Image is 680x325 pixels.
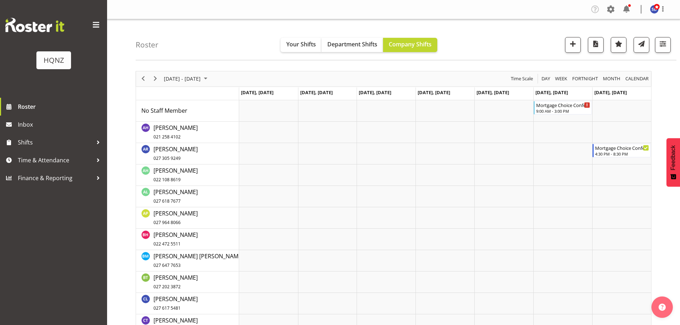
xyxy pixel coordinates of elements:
button: Timeline Week [554,74,569,83]
td: Ana Ledesma resource [136,186,239,207]
span: Finance & Reporting [18,173,93,183]
span: Fortnight [571,74,599,83]
a: [PERSON_NAME]027 618 7677 [153,188,198,205]
span: [DATE], [DATE] [418,89,450,96]
span: [PERSON_NAME] [153,295,198,311]
div: Mortgage Choice Conference Pack down $30 p/h [595,144,649,151]
button: Send a list of all shifts for the selected filtered period to all rostered employees. [634,37,649,53]
button: Fortnight [571,74,599,83]
a: [PERSON_NAME]021 258 4102 [153,123,198,141]
span: [DATE], [DATE] [241,89,273,96]
button: Month [624,74,650,83]
button: Company Shifts [383,38,437,52]
td: Bayley McDonald resource [136,250,239,271]
button: Add a new shift [565,37,581,53]
span: calendar [625,74,649,83]
span: [DATE], [DATE] [359,89,391,96]
button: Timeline Month [602,74,622,83]
span: No Staff Member [141,107,187,115]
td: Alex Romanytchev resource [136,143,239,164]
td: Amanda Horan resource [136,164,239,186]
td: No Staff Member resource [136,100,239,122]
span: Shifts [18,137,93,148]
button: Download a PDF of the roster according to the set date range. [588,37,604,53]
span: Time & Attendance [18,155,93,166]
span: 022 108 8619 [153,177,181,183]
div: 4:30 PM - 8:30 PM [595,151,649,157]
span: [DATE], [DATE] [300,89,333,96]
button: Department Shifts [322,38,383,52]
span: [PERSON_NAME] [153,124,198,140]
span: [DATE], [DATE] [594,89,627,96]
span: 027 964 8066 [153,219,181,225]
span: 022 472 5511 [153,241,181,247]
span: Your Shifts [286,40,316,48]
div: previous period [137,71,149,86]
span: Roster [18,101,104,112]
a: No Staff Member [141,106,187,115]
span: [DATE] - [DATE] [163,74,201,83]
button: Filter Shifts [655,37,671,53]
button: Feedback - Show survey [666,138,680,187]
a: [PERSON_NAME]027 305 9249 [153,145,198,162]
button: Your Shifts [281,38,322,52]
span: 021 258 4102 [153,134,181,140]
img: Rosterit website logo [5,18,64,32]
span: 027 618 7677 [153,198,181,204]
span: [PERSON_NAME] [PERSON_NAME] [153,252,243,269]
span: Day [541,74,551,83]
img: simone-dekker10433.jpg [650,5,659,14]
a: [PERSON_NAME]022 108 8619 [153,166,198,183]
button: Highlight an important date within the roster. [611,37,626,53]
div: No Staff Member"s event - Mortgage Choice Conference Set-up $30 p/h Begin From Tuesday, October 1... [534,101,592,115]
button: Timeline Day [540,74,551,83]
span: [PERSON_NAME] [153,167,198,183]
a: [PERSON_NAME]027 202 3872 [153,273,198,290]
span: 027 202 3872 [153,284,181,290]
span: 027 617 5481 [153,305,181,311]
td: Barbara Hillcoat resource [136,229,239,250]
a: [PERSON_NAME]027 964 8066 [153,209,198,226]
span: [PERSON_NAME] [153,274,198,290]
h4: Roster [136,41,158,49]
span: [PERSON_NAME] [153,231,198,247]
span: Department Shifts [327,40,377,48]
button: Previous [138,74,148,83]
td: Carlos La Sala resource [136,293,239,314]
a: [PERSON_NAME] [PERSON_NAME]027 647 7653 [153,252,243,269]
td: Anthony Paul Mitchell resource [136,207,239,229]
span: 027 305 9249 [153,155,181,161]
button: Next [151,74,160,83]
span: [DATE], [DATE] [535,89,568,96]
div: next period [149,71,161,86]
td: Ben Traill resource [136,271,239,293]
span: Month [602,74,621,83]
div: HQNZ [44,55,64,66]
span: Inbox [18,119,104,130]
div: Mortgage Choice Conference Set-up $30 p/h [536,101,590,108]
a: [PERSON_NAME]022 472 5511 [153,230,198,248]
div: 9:00 AM - 3:00 PM [536,108,590,114]
a: [PERSON_NAME]027 617 5481 [153,295,198,312]
span: [PERSON_NAME] [153,209,198,226]
span: [PERSON_NAME] [153,145,198,162]
span: 027 647 7653 [153,262,181,268]
span: [PERSON_NAME] [153,188,198,204]
span: Company Shifts [389,40,432,48]
span: Week [554,74,568,83]
td: Alanna Haysmith resource [136,122,239,143]
span: Feedback [670,145,676,170]
button: Time Scale [510,74,534,83]
div: October 09 - 15, 2025 [161,71,212,86]
img: help-xxl-2.png [659,304,666,311]
span: [DATE], [DATE] [477,89,509,96]
button: October 2025 [163,74,211,83]
div: Alex Romanytchev"s event - Mortgage Choice Conference Pack down $30 p/h Begin From Wednesday, Oct... [593,144,651,157]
